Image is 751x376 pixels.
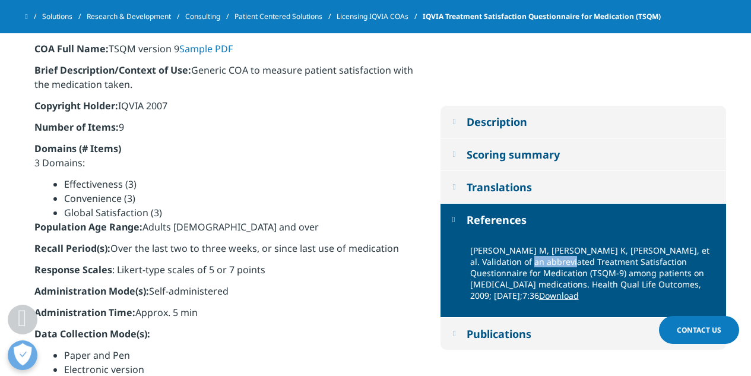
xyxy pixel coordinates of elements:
p: Self-administered [34,284,414,305]
strong: Administration Time: [34,306,135,319]
a: Sample PDF [179,42,233,55]
button: Translations [441,171,726,203]
p: TSQM version 9 [34,42,414,63]
a: Consulting [185,6,235,27]
a: Download [539,290,579,301]
span: IQVIA Treatment Satisfaction Questionnaire for Medication (TSQM) [423,6,661,27]
strong: Population Age Range: [34,220,142,233]
a: Licensing IQVIA COAs [337,6,423,27]
li: Convenience (3) [64,191,414,206]
p: 9 [34,120,414,141]
p: 3 Domains: [34,141,414,177]
li: Effectiveness (3) [64,177,414,191]
a: Contact Us [659,316,739,344]
a: Solutions [42,6,87,27]
button: Description [441,106,726,138]
strong: Number of Items: [34,121,119,134]
strong: Response Scales [34,263,112,276]
div: Description [467,115,527,129]
div: References [467,213,527,227]
div: Scoring summary [467,147,560,162]
p: Adults [DEMOGRAPHIC_DATA] and over [34,220,414,241]
button: References [441,204,726,236]
a: Research & Development [87,6,185,27]
div: Translations [467,180,532,194]
li: Paper and Pen [64,348,414,362]
strong: Domains (# Items) [34,142,121,155]
p: Generic COA to measure patient satisfaction with the medication taken. [34,63,414,99]
button: Open Preferences [8,340,37,370]
button: Publications [441,318,726,350]
strong: Administration Mode(s): [34,285,149,298]
p: Over the last two to three weeks, or since last use of medication [34,241,414,263]
a: Patient Centered Solutions [235,6,337,27]
div: Publications [467,327,531,341]
p: Approx. 5 min [34,305,414,327]
strong: Recall Period(s): [34,242,110,255]
strong: Brief Description/Context of Use: [34,64,191,77]
li: Global Satisfaction (3) [64,206,414,220]
button: Scoring summary [441,138,726,170]
strong: Data Collection Mode(s): [34,327,150,340]
span: Contact Us [677,325,721,335]
p: [PERSON_NAME] M, [PERSON_NAME] K, [PERSON_NAME], et al. Validation of an abbreviated Treatment Sa... [470,245,717,308]
p: IQVIA 2007 [34,99,414,120]
strong: Copyright Holder: [34,99,118,112]
strong: COA Full Name: [34,42,109,55]
p: : Likert-type scales of 5 or 7 points [34,263,414,284]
